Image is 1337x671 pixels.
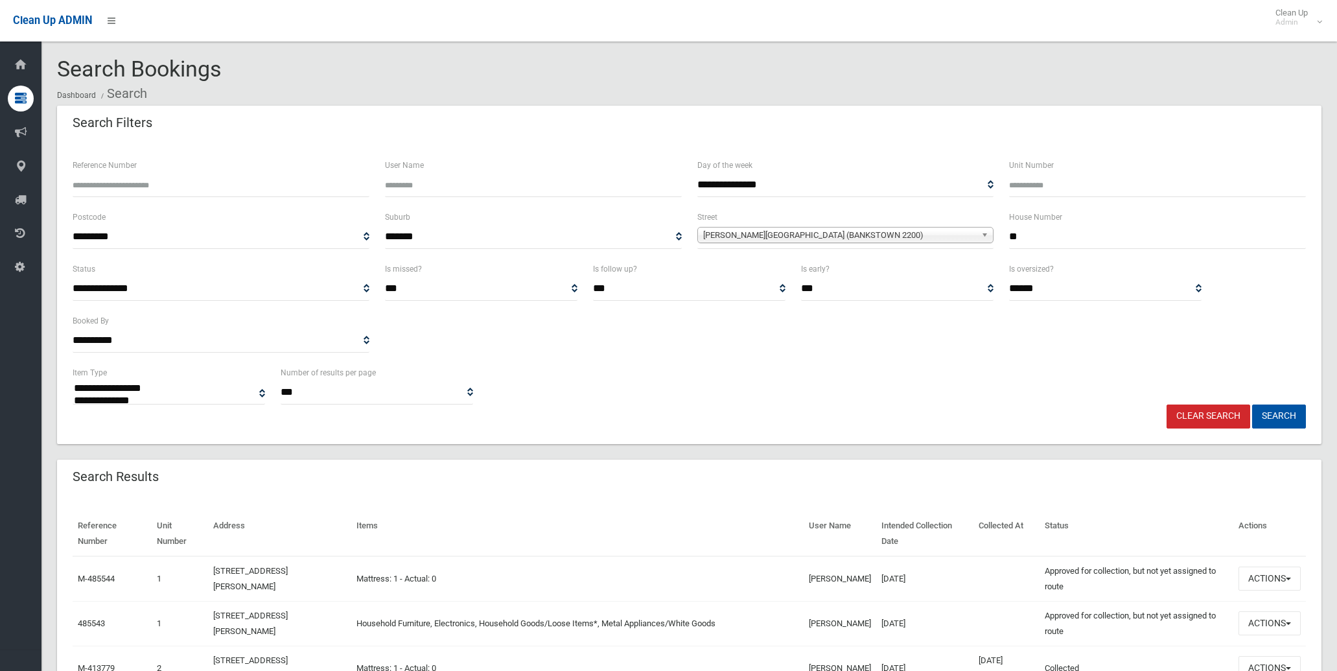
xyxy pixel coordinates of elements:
[152,556,208,602] td: 1
[1233,512,1306,556] th: Actions
[152,601,208,646] td: 1
[57,110,168,135] header: Search Filters
[98,82,147,106] li: Search
[78,574,115,583] a: M-485544
[1167,405,1250,429] a: Clear Search
[697,158,752,172] label: Day of the week
[208,512,352,556] th: Address
[1040,512,1233,556] th: Status
[73,210,106,224] label: Postcode
[1269,8,1321,27] span: Clean Up
[385,210,410,224] label: Suburb
[1040,601,1233,646] td: Approved for collection, but not yet assigned to route
[73,314,109,328] label: Booked By
[1275,18,1308,27] small: Admin
[13,14,92,27] span: Clean Up ADMIN
[697,210,717,224] label: Street
[351,512,804,556] th: Items
[351,601,804,646] td: Household Furniture, Electronics, Household Goods/Loose Items*, Metal Appliances/White Goods
[281,366,376,380] label: Number of results per page
[213,611,288,636] a: [STREET_ADDRESS][PERSON_NAME]
[57,56,222,82] span: Search Bookings
[385,158,424,172] label: User Name
[1009,262,1054,276] label: Is oversized?
[57,91,96,100] a: Dashboard
[73,366,107,380] label: Item Type
[1238,611,1301,635] button: Actions
[1040,556,1233,602] td: Approved for collection, but not yet assigned to route
[78,618,105,628] a: 485543
[1009,158,1054,172] label: Unit Number
[703,228,977,243] span: [PERSON_NAME][GEOGRAPHIC_DATA] (BANKSTOWN 2200)
[152,512,208,556] th: Unit Number
[804,556,876,602] td: [PERSON_NAME]
[593,262,637,276] label: Is follow up?
[804,601,876,646] td: [PERSON_NAME]
[1009,210,1062,224] label: House Number
[804,512,876,556] th: User Name
[385,262,422,276] label: Is missed?
[351,556,804,602] td: Mattress: 1 - Actual: 0
[213,566,288,591] a: [STREET_ADDRESS][PERSON_NAME]
[876,512,973,556] th: Intended Collection Date
[876,556,973,602] td: [DATE]
[1252,405,1306,429] button: Search
[73,512,152,556] th: Reference Number
[801,262,830,276] label: Is early?
[73,262,95,276] label: Status
[876,601,973,646] td: [DATE]
[73,158,137,172] label: Reference Number
[57,464,174,489] header: Search Results
[1238,567,1301,591] button: Actions
[973,512,1040,556] th: Collected At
